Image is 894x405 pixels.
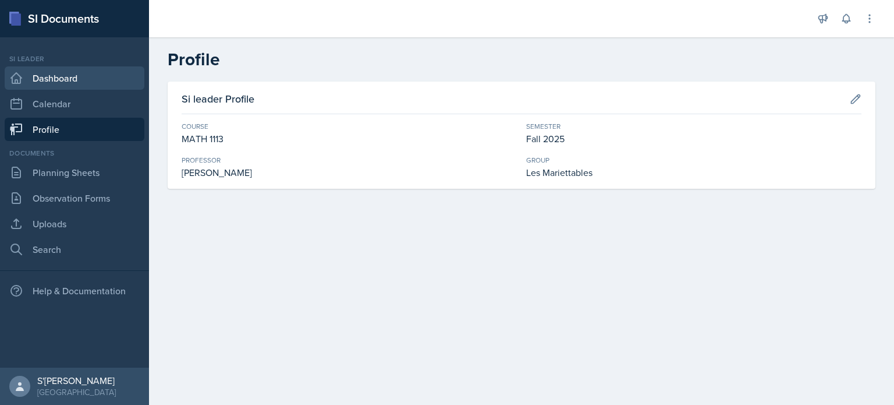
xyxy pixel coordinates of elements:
div: Si leader [5,54,144,64]
div: Fall 2025 [526,132,861,146]
div: MATH 1113 [182,132,517,146]
div: S'[PERSON_NAME] [37,375,116,386]
h3: Si leader Profile [182,91,254,107]
div: [PERSON_NAME] [182,165,517,179]
h2: Profile [168,49,875,70]
a: Search [5,238,144,261]
a: Uploads [5,212,144,235]
a: Dashboard [5,66,144,90]
div: Help & Documentation [5,279,144,302]
div: Documents [5,148,144,159]
a: Observation Forms [5,186,144,210]
a: Profile [5,118,144,141]
div: Group [526,155,861,165]
a: Calendar [5,92,144,115]
div: Semester [526,121,861,132]
div: Les Mariettables [526,165,861,179]
div: Course [182,121,517,132]
div: Professor [182,155,517,165]
a: Planning Sheets [5,161,144,184]
div: [GEOGRAPHIC_DATA] [37,386,116,398]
